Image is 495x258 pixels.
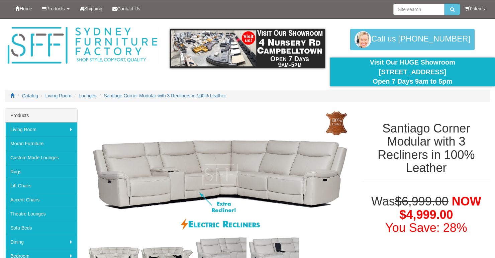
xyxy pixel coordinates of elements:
a: Accent Chairs [5,193,77,207]
a: Living Room [5,122,77,137]
a: Theatre Lounges [5,207,77,221]
li: 0 items [465,5,485,12]
span: Contact Us [117,6,140,11]
h1: Santiago Corner Modular with 3 Recliners in 100% Leather [363,122,490,175]
span: Products [46,6,65,11]
h1: Was [363,195,490,235]
del: $6,999.00 [395,194,449,208]
a: Custom Made Lounges [5,151,77,165]
a: Home [10,0,37,17]
font: You Save: 28% [385,221,467,235]
a: Rugs [5,165,77,179]
a: Dining [5,235,77,249]
a: Sofa Beds [5,221,77,235]
a: Shipping [75,0,108,17]
a: Lounges [79,93,97,98]
img: Sydney Furniture Factory [5,25,160,66]
a: Moran Furniture [5,137,77,151]
div: Products [5,109,77,122]
input: Site search [393,4,444,15]
a: Contact Us [107,0,145,17]
a: Products [37,0,74,17]
span: Home [20,6,32,11]
img: showroom.gif [170,29,325,68]
span: Shipping [84,6,103,11]
span: NOW $4,999.00 [399,194,481,222]
div: Visit Our HUGE Showroom [STREET_ADDRESS] Open 7 Days 9am to 5pm [335,58,490,86]
a: Lift Chairs [5,179,77,193]
a: Catalog [22,93,38,98]
a: Santiago Corner Modular with 3 Recliners in 100% Leather [104,93,226,98]
a: Living Room [45,93,72,98]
